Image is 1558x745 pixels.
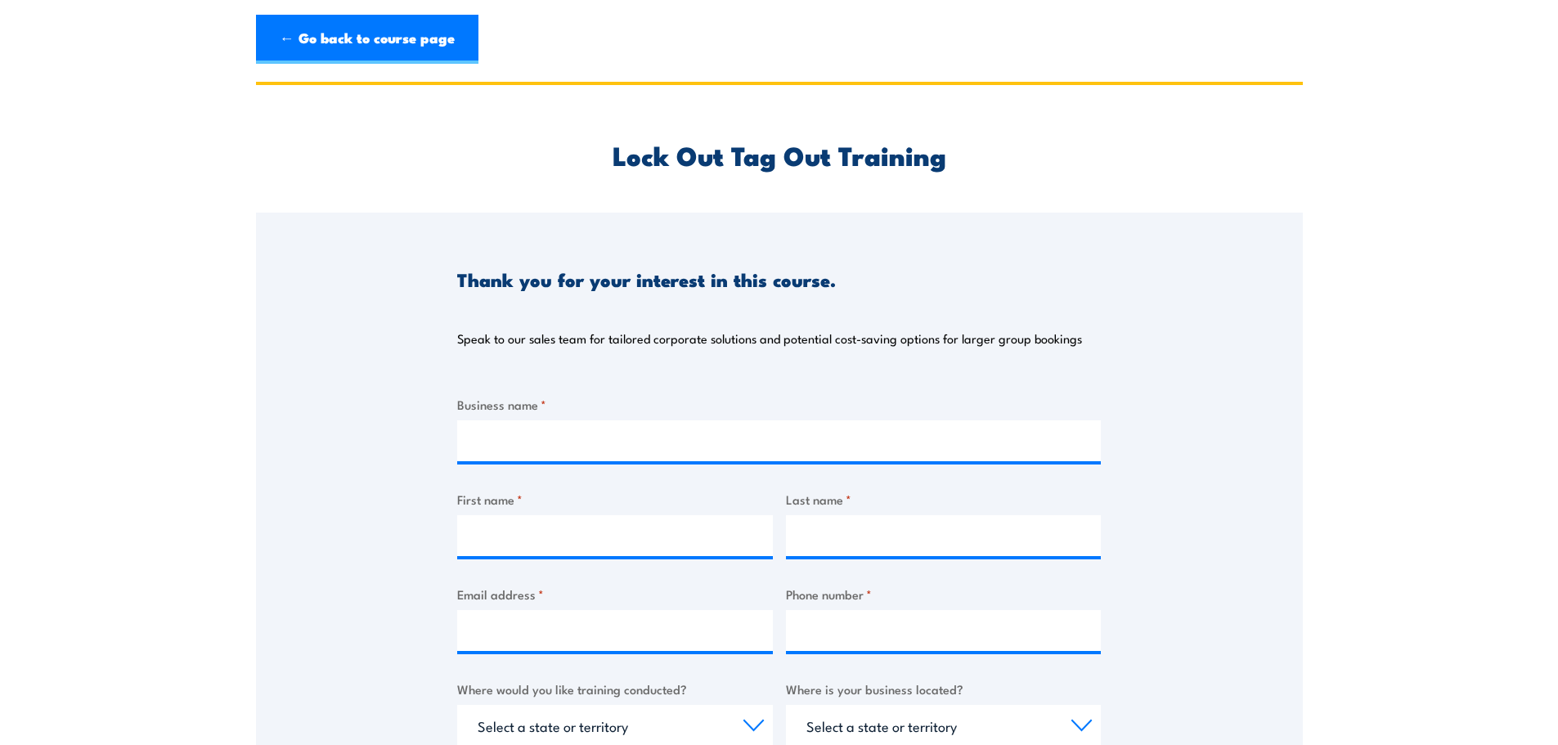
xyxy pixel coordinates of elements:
label: Where would you like training conducted? [457,680,773,698]
label: First name [457,490,773,509]
label: Email address [457,585,773,604]
h2: Lock Out Tag Out Training [457,143,1101,166]
p: Speak to our sales team for tailored corporate solutions and potential cost-saving options for la... [457,330,1082,347]
label: Phone number [786,585,1102,604]
h3: Thank you for your interest in this course. [457,270,836,289]
label: Where is your business located? [786,680,1102,698]
label: Last name [786,490,1102,509]
label: Business name [457,395,1101,414]
a: ← Go back to course page [256,15,478,64]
